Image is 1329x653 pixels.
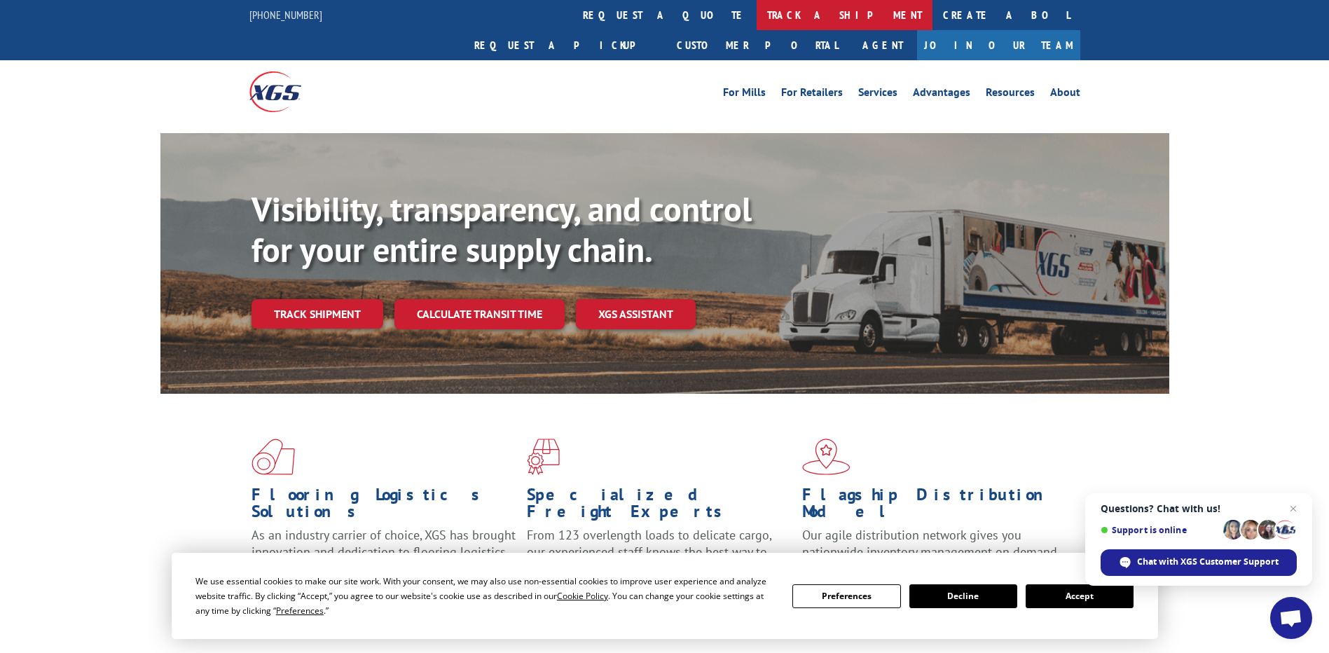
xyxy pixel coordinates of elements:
[666,30,848,60] a: Customer Portal
[1101,525,1218,535] span: Support is online
[917,30,1080,60] a: Join Our Team
[858,87,897,102] a: Services
[781,87,843,102] a: For Retailers
[848,30,917,60] a: Agent
[527,527,792,589] p: From 123 overlength loads to delicate cargo, our experienced staff knows the best way to move you...
[464,30,666,60] a: Request a pickup
[913,87,970,102] a: Advantages
[252,486,516,527] h1: Flooring Logistics Solutions
[557,590,608,602] span: Cookie Policy
[172,553,1158,639] div: Cookie Consent Prompt
[576,299,696,329] a: XGS ASSISTANT
[527,439,560,475] img: xgs-icon-focused-on-flooring-red
[986,87,1035,102] a: Resources
[195,574,776,618] div: We use essential cookies to make our site work. With your consent, we may also use non-essential ...
[1026,584,1134,608] button: Accept
[802,486,1067,527] h1: Flagship Distribution Model
[723,87,766,102] a: For Mills
[252,439,295,475] img: xgs-icon-total-supply-chain-intelligence-red
[1137,556,1279,568] span: Chat with XGS Customer Support
[792,584,900,608] button: Preferences
[527,486,792,527] h1: Specialized Freight Experts
[802,527,1060,560] span: Our agile distribution network gives you nationwide inventory management on demand.
[276,605,324,617] span: Preferences
[1050,87,1080,102] a: About
[909,584,1017,608] button: Decline
[252,299,383,329] a: Track shipment
[394,299,565,329] a: Calculate transit time
[802,439,851,475] img: xgs-icon-flagship-distribution-model-red
[249,8,322,22] a: [PHONE_NUMBER]
[252,187,752,271] b: Visibility, transparency, and control for your entire supply chain.
[1101,549,1297,576] span: Chat with XGS Customer Support
[252,527,516,577] span: As an industry carrier of choice, XGS has brought innovation and dedication to flooring logistics...
[1270,597,1312,639] a: Open chat
[1101,503,1297,514] span: Questions? Chat with us!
